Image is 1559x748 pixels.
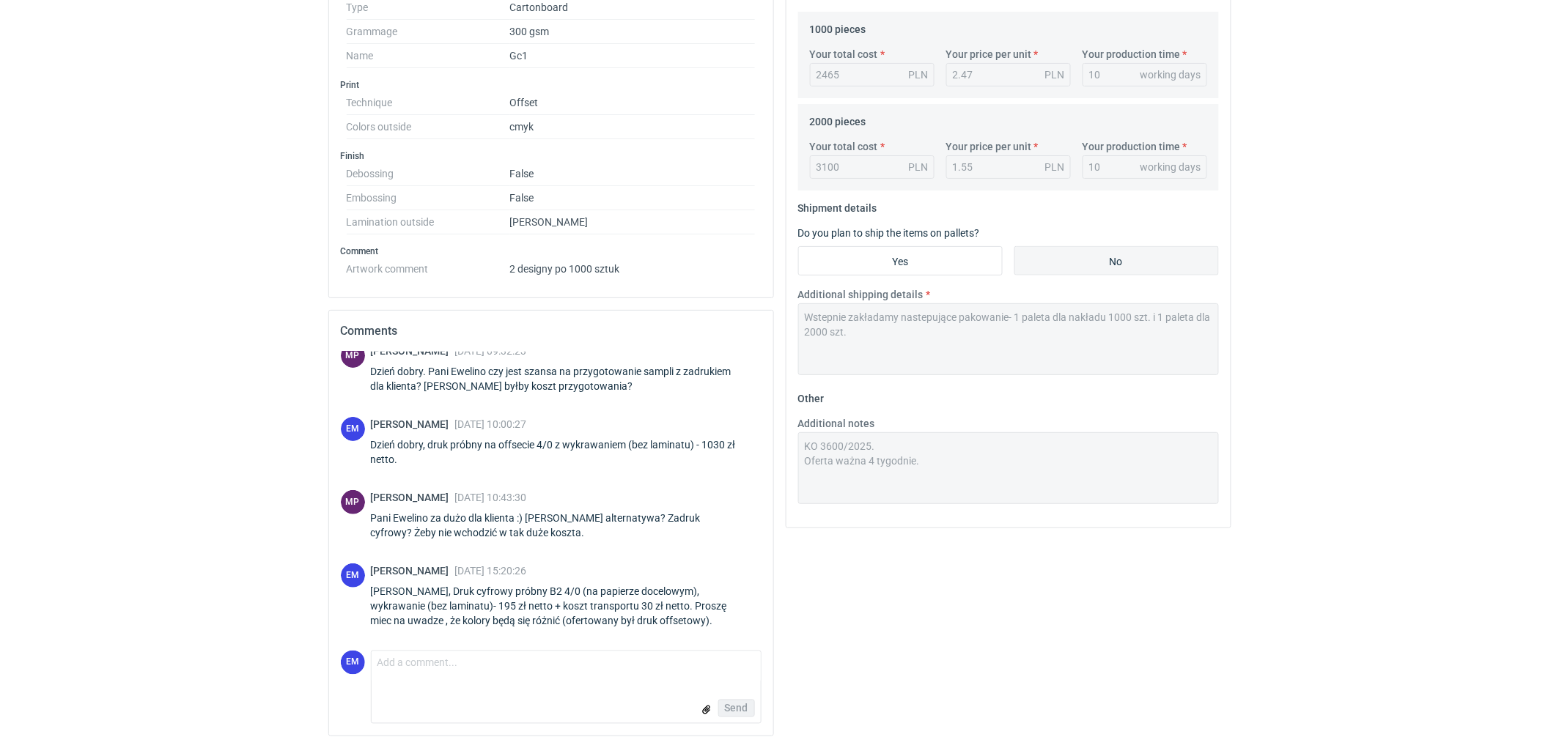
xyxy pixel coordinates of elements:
div: PLN [909,160,929,174]
textarea: Wstepnie zakładamy nastepujące pakowanie- 1 paleta dla nakładu 1000 szt. i 1 paleta dla 2000 szt. [798,303,1219,375]
figcaption: EM [341,651,365,675]
button: Send [718,700,755,717]
div: [PERSON_NAME], Druk cyfrowy próbny B2 4/0 (na papierze docelowym), wykrawanie (bez laminatu)- 195... [371,584,762,628]
dt: Grammage [347,20,510,44]
dd: Offset [510,91,756,115]
span: [PERSON_NAME] [371,492,455,503]
label: Your price per unit [946,47,1032,62]
dt: Name [347,44,510,68]
div: working days [1140,160,1201,174]
dd: 2 designy po 1000 sztuk [510,257,756,275]
h3: Print [341,79,762,91]
span: [DATE] 10:00:27 [455,418,527,430]
dt: Artwork comment [347,257,510,275]
label: Your total cost [810,47,878,62]
dd: False [510,162,756,186]
div: PLN [1045,67,1065,82]
dd: 300 gsm [510,20,756,44]
dd: Gc1 [510,44,756,68]
div: Ewelina Macek [341,417,365,441]
dd: [PERSON_NAME] [510,210,756,234]
label: Additional notes [798,416,875,431]
h3: Finish [341,150,762,162]
label: Additional shipping details [798,287,924,302]
div: Michał Palasek [341,344,365,368]
figcaption: EM [341,417,365,441]
h2: Comments [341,322,762,340]
figcaption: EM [341,563,365,588]
div: Michał Palasek [341,490,365,514]
span: [DATE] 10:43:30 [455,492,527,503]
legend: 2000 pieces [810,110,866,127]
label: Your production time [1083,139,1181,154]
span: [DATE] 15:20:26 [455,565,527,577]
legend: Other [798,387,825,404]
div: working days [1140,67,1201,82]
div: Ewelina Macek [341,563,365,588]
textarea: KO 3600/2025. Oferta ważna 4 tygodnie. [798,432,1219,504]
dt: Debossing [347,162,510,186]
dt: Embossing [347,186,510,210]
dd: cmyk [510,115,756,139]
div: Dzień dobry, druk próbny na offsecie 4/0 z wykrawaniem (bez laminatu) - 1030 zł netto. [371,437,762,467]
legend: Shipment details [798,196,877,214]
figcaption: MP [341,344,365,368]
h3: Comment [341,245,762,257]
dt: Colors outside [347,115,510,139]
dt: Lamination outside [347,210,510,234]
span: [PERSON_NAME] [371,418,455,430]
label: Do you plan to ship the items on pallets? [798,227,980,239]
div: Pani Ewelino za dużo dla klienta :) [PERSON_NAME] alternatywa? Zadruk cyfrowy? Żeby nie wchodzić ... [371,511,762,540]
label: Your production time [1083,47,1181,62]
div: Ewelina Macek [341,651,365,675]
span: [PERSON_NAME] [371,565,455,577]
dd: False [510,186,756,210]
figcaption: MP [341,490,365,514]
div: Dzień dobry. Pani Ewelino czy jest szansa na przygotowanie sampli z zadrukiem dla klienta? [PERSO... [371,364,762,393]
label: Your price per unit [946,139,1032,154]
legend: 1000 pieces [810,18,866,35]
dt: Technique [347,91,510,115]
div: PLN [1045,160,1065,174]
span: Send [725,703,748,714]
div: PLN [909,67,929,82]
label: Your total cost [810,139,878,154]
